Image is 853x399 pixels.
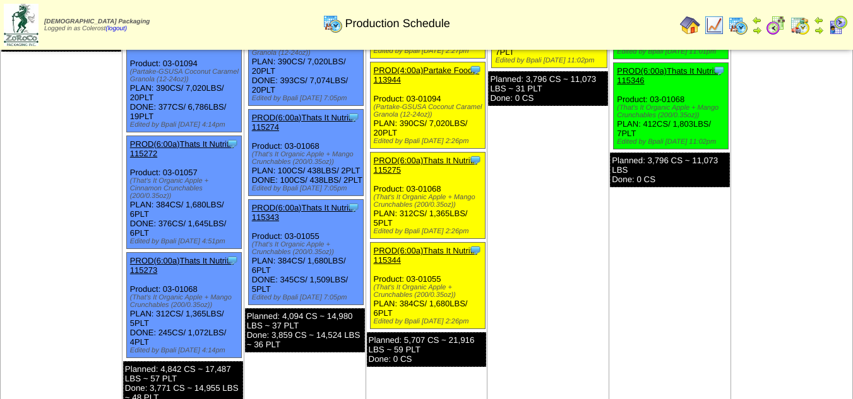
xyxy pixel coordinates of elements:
[617,104,728,119] div: (That's It Organic Apple + Mango Crunchables (200/0.35oz))
[469,64,482,76] img: Tooltip
[828,15,848,35] img: calendarcustomer.gif
[252,203,355,222] a: PROD(6:00a)Thats It Nutriti-115343
[374,156,477,175] a: PROD(6:00a)Thats It Nutriti-115275
[252,151,363,166] div: (That's It Organic Apple + Mango Crunchables (200/0.35oz))
[814,25,824,35] img: arrowright.gif
[252,185,363,192] div: Edited by Bpali [DATE] 7:05pm
[610,153,730,187] div: Planned: 3,796 CS ~ 11,073 LBS Done: 0 CS
[245,308,365,352] div: Planned: 4,094 CS ~ 14,980 LBS ~ 37 PLT Done: 3,859 CS ~ 14,524 LBS ~ 36 PLT
[130,256,234,275] a: PROD(6:00a)Thats It Nutriti-115273
[130,121,241,129] div: Edited by Bpali [DATE] 4:14pm
[345,17,450,30] span: Production Schedule
[130,347,241,354] div: Edited by Bpali [DATE] 4:14pm
[130,294,241,309] div: (That's It Organic Apple + Mango Crunchables (200/0.35oz))
[126,136,241,249] div: Product: 03-01057 PLAN: 384CS / 1,680LBS / 6PLT DONE: 376CS / 1,645LBS / 6PLT
[790,15,810,35] img: calendarinout.gif
[752,25,762,35] img: arrowright.gif
[469,154,482,166] img: Tooltip
[374,228,485,235] div: Edited by Bpali [DATE] 2:26pm
[4,4,39,46] img: zoroco-logo-small.webp
[126,253,241,358] div: Product: 03-01068 PLAN: 312CS / 1,365LBS / 5PLT DONE: 245CS / 1,072LBS / 4PLT
[252,241,363,256] div: (That's It Organic Apple + Crunchables (200/0.35oz))
[488,71,608,106] div: Planned: 3,796 CS ~ 11,073 LBS ~ 31 PLT Done: 0 CS
[248,110,363,196] div: Product: 03-01068 PLAN: 100CS / 438LBS / 2PLT DONE: 100CS / 438LBS / 2PLT
[370,243,485,329] div: Product: 03-01055 PLAN: 384CS / 1,680LBS / 6PLT
[252,113,355,132] a: PROD(6:00a)Thats It Nutriti-115274
[370,153,485,239] div: Product: 03-01068 PLAN: 312CS / 1,365LBS / 5PLT
[374,194,485,209] div: (That's It Organic Apple + Mango Crunchables (200/0.35oz))
[44,18,150,25] span: [DEMOGRAPHIC_DATA] Packaging
[374,246,477,265] a: PROD(6:00a)Thats It Nutriti-115344
[105,25,127,32] a: (logout)
[370,62,485,149] div: Product: 03-01094 PLAN: 390CS / 7,020LBS / 20PLT
[617,138,728,146] div: Edited by Bpali [DATE] 11:02pm
[617,66,720,85] a: PROD(6:00a)Thats It Nutriti-115346
[323,13,343,33] img: calendarprod.gif
[347,201,360,214] img: Tooltip
[347,111,360,124] img: Tooltip
[130,177,241,200] div: (That's It Organic Apple + Cinnamon Crunchables (200/0.35oz))
[495,57,606,64] div: Edited by Bpali [DATE] 11:02pm
[713,64,725,77] img: Tooltip
[367,332,487,367] div: Planned: 5,707 CS ~ 21,916 LBS ~ 59 PLT Done: 0 CS
[680,15,700,35] img: home.gif
[130,68,241,83] div: (Partake-GSUSA Coconut Caramel Granola (12-24oz))
[252,294,363,301] div: Edited by Bpali [DATE] 7:05pm
[130,139,234,158] a: PROD(6:00a)Thats It Nutriti-115272
[248,200,363,305] div: Product: 03-01055 PLAN: 384CS / 1,680LBS / 6PLT DONE: 345CS / 1,509LBS / 5PLT
[374,137,485,145] div: Edited by Bpali [DATE] 2:26pm
[614,63,729,149] div: Product: 03-01068 PLAN: 412CS / 1,803LBS / 7PLT
[728,15,748,35] img: calendarprod.gif
[469,244,482,257] img: Tooltip
[252,95,363,102] div: Edited by Bpali [DATE] 7:05pm
[704,15,724,35] img: line_graph.gif
[374,103,485,119] div: (Partake-GSUSA Coconut Caramel Granola (12-24oz))
[766,15,786,35] img: calendarblend.gif
[44,18,150,32] span: Logged in as Colerost
[814,15,824,25] img: arrowleft.gif
[226,254,239,267] img: Tooltip
[130,238,241,245] div: Edited by Bpali [DATE] 4:51pm
[752,15,762,25] img: arrowleft.gif
[126,27,241,132] div: Product: 03-01094 PLAN: 390CS / 7,020LBS / 20PLT DONE: 377CS / 6,786LBS / 19PLT
[226,137,239,150] img: Tooltip
[374,318,485,325] div: Edited by Bpali [DATE] 2:26pm
[374,284,485,299] div: (That's It Organic Apple + Crunchables (200/0.35oz))
[374,66,480,84] a: PROD(4:00a)Partake Foods-113944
